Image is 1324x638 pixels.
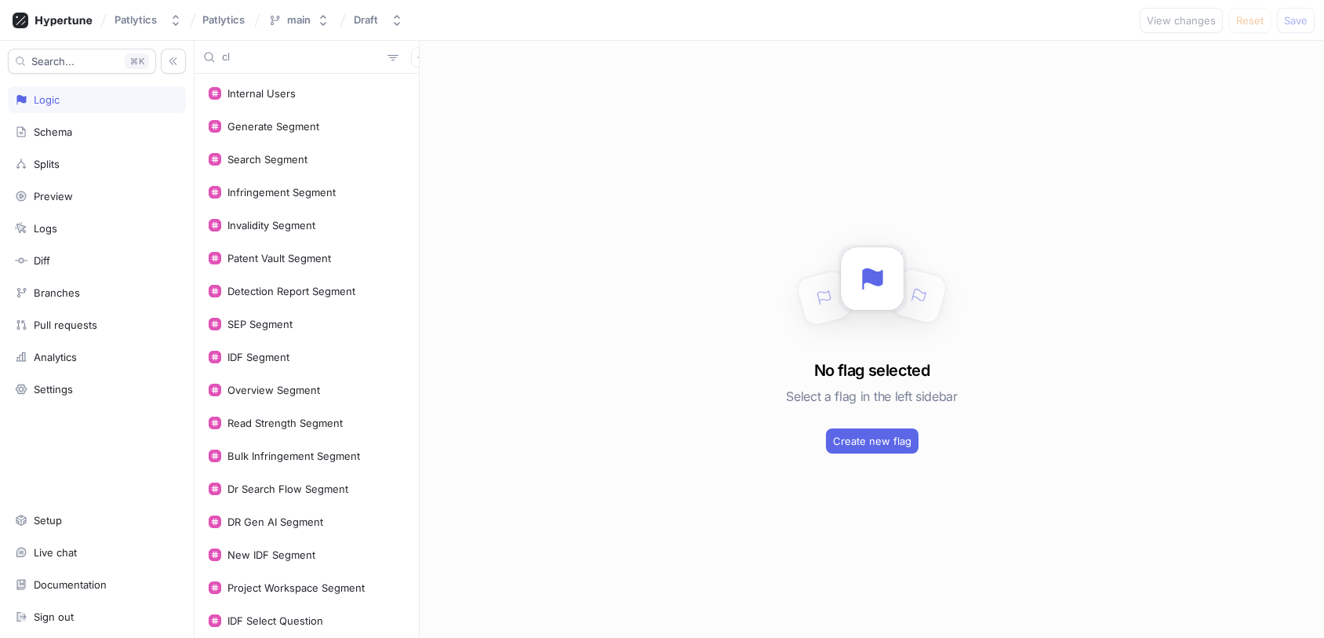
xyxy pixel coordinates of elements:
[34,611,74,623] div: Sign out
[786,382,957,410] h5: Select a flag in the left sidebar
[115,13,157,27] div: Patlytics
[34,254,50,267] div: Diff
[34,383,73,396] div: Settings
[34,351,77,363] div: Analytics
[34,222,57,235] div: Logs
[34,126,72,138] div: Schema
[34,93,60,106] div: Logic
[262,7,336,33] button: main
[227,581,365,594] div: Project Workspace Segment
[227,549,315,561] div: New IDF Segment
[34,190,73,202] div: Preview
[227,450,360,462] div: Bulk Infringement Segment
[227,120,319,133] div: Generate Segment
[34,578,107,591] div: Documentation
[833,436,911,446] span: Create new flag
[814,359,929,382] h3: No flag selected
[287,13,311,27] div: main
[227,351,289,363] div: IDF Segment
[31,57,75,66] span: Search...
[125,53,149,69] div: K
[34,158,60,170] div: Splits
[354,13,378,27] div: Draft
[1284,16,1308,25] span: Save
[227,384,320,396] div: Overview Segment
[1277,8,1315,33] button: Save
[1236,16,1264,25] span: Reset
[1140,8,1223,33] button: View changes
[222,49,381,65] input: Search...
[227,318,293,330] div: SEP Segment
[227,285,355,297] div: Detection Report Segment
[34,514,62,527] div: Setup
[34,546,77,559] div: Live chat
[227,516,323,528] div: DR Gen AI Segment
[34,319,97,331] div: Pull requests
[347,7,409,33] button: Draft
[8,571,186,598] a: Documentation
[227,252,331,264] div: Patent Vault Segment
[202,14,245,25] span: Patlytics
[826,428,918,454] button: Create new flag
[227,417,343,429] div: Read Strength Segment
[34,286,80,299] div: Branches
[1229,8,1271,33] button: Reset
[227,186,336,199] div: Infringement Segment
[227,483,348,495] div: Dr Search Flow Segment
[108,7,188,33] button: Patlytics
[1147,16,1216,25] span: View changes
[8,49,156,74] button: Search...K
[227,87,296,100] div: Internal Users
[227,219,315,232] div: Invalidity Segment
[227,153,307,166] div: Search Segment
[227,614,323,627] div: IDF Select Question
